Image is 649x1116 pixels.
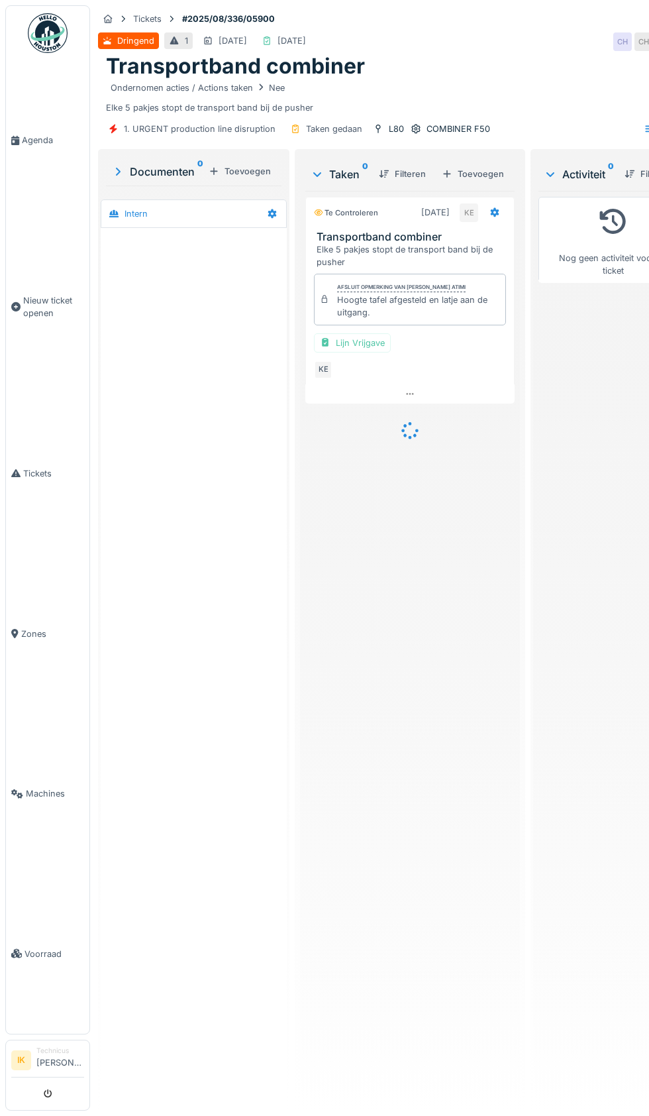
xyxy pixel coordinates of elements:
div: [DATE] [421,206,450,219]
div: Documenten [111,164,203,180]
sup: 0 [608,166,614,182]
a: Machines [6,714,89,874]
strong: #2025/08/336/05900 [177,13,280,25]
div: 1. URGENT production line disruption [124,123,275,135]
div: Ondernomen acties / Actions taken Nee [111,82,285,94]
div: Intern [125,207,148,220]
a: Agenda [6,60,89,221]
li: [PERSON_NAME] [36,1046,84,1074]
div: Afsluit opmerking van [PERSON_NAME] atimi [337,283,466,292]
div: CH [613,32,632,51]
a: Nieuw ticket openen [6,221,89,394]
sup: 0 [197,164,203,180]
div: KE [314,361,332,379]
div: Tickets [133,13,162,25]
a: IK Technicus[PERSON_NAME] [11,1046,84,1078]
div: Taken gedaan [306,123,362,135]
div: L80 [389,123,404,135]
div: Technicus [36,1046,84,1056]
span: Nieuw ticket openen [23,294,84,319]
div: Filteren [374,165,431,183]
div: [DATE] [219,34,247,47]
div: Hoogte tafel afgesteld en latje aan de uitgang. [337,294,500,319]
div: Te controleren [314,207,378,219]
a: Zones [6,553,89,714]
img: Badge_color-CXgf-gQk.svg [28,13,68,53]
span: Machines [26,787,84,800]
div: Lijn Vrijgave [314,333,391,353]
h1: Transportband combiner [106,54,365,79]
div: Elke 5 pakjes stopt de transport band bij de pusher [317,243,509,268]
div: Toevoegen [203,162,276,180]
span: Voorraad [25,948,84,960]
span: Zones [21,628,84,640]
div: KE [460,203,478,222]
div: Toevoegen [436,165,509,183]
div: COMBINER F50 [426,123,490,135]
sup: 0 [362,166,368,182]
h3: Transportband combiner [317,231,509,243]
span: Tickets [23,467,84,480]
div: Taken [311,166,368,182]
div: 1 [185,34,188,47]
div: [DATE] [277,34,306,47]
a: Voorraad [6,874,89,1034]
li: IK [11,1050,31,1070]
span: Agenda [22,134,84,146]
div: Activiteit [544,166,614,182]
a: Tickets [6,394,89,554]
div: Dringend [117,34,154,47]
